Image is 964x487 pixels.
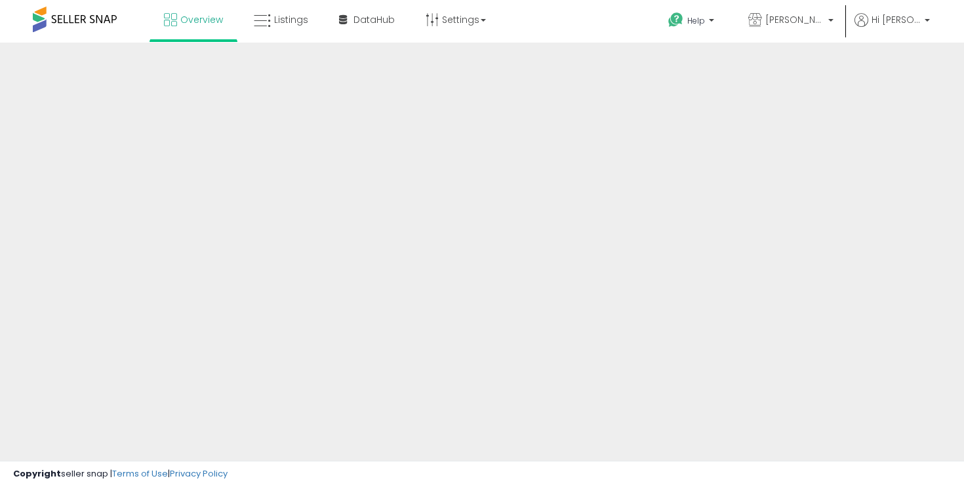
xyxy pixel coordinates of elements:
[112,467,168,480] a: Terms of Use
[658,2,727,43] a: Help
[854,13,930,43] a: Hi [PERSON_NAME]
[13,467,61,480] strong: Copyright
[353,13,395,26] span: DataHub
[13,468,228,480] div: seller snap | |
[872,13,921,26] span: Hi [PERSON_NAME]
[180,13,223,26] span: Overview
[765,13,824,26] span: [PERSON_NAME] & [PERSON_NAME] LLC
[170,467,228,480] a: Privacy Policy
[274,13,308,26] span: Listings
[668,12,684,28] i: Get Help
[687,15,705,26] span: Help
